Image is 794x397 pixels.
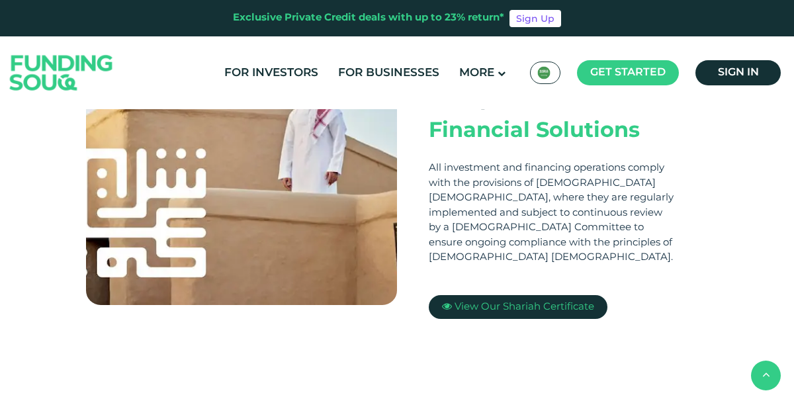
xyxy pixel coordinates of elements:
[429,295,607,319] a: View Our Shariah Certificate
[233,11,504,26] div: Exclusive Private Credit deals with up to 23% return*
[86,21,397,305] img: shariah-img
[429,116,676,148] div: Financial Solutions
[718,67,759,77] span: Sign in
[590,67,666,77] span: Get started
[221,62,322,84] a: For Investors
[455,302,594,312] span: View Our Shariah Certificate
[537,66,551,79] img: SA Flag
[695,60,781,85] a: Sign in
[429,161,676,265] div: All investment and financing operations comply with the provisions of [DEMOGRAPHIC_DATA] [DEMOGRA...
[459,67,494,79] span: More
[335,62,443,84] a: For Businesses
[751,361,781,390] button: back
[509,10,561,27] a: Sign Up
